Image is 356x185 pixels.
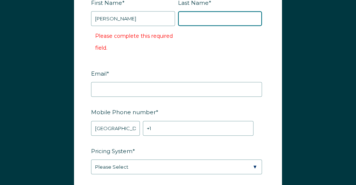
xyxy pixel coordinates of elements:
[91,106,156,118] span: Mobile Phone number
[95,33,173,51] label: Please complete this required field.
[91,145,132,157] span: Pricing System
[91,68,107,79] span: Email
